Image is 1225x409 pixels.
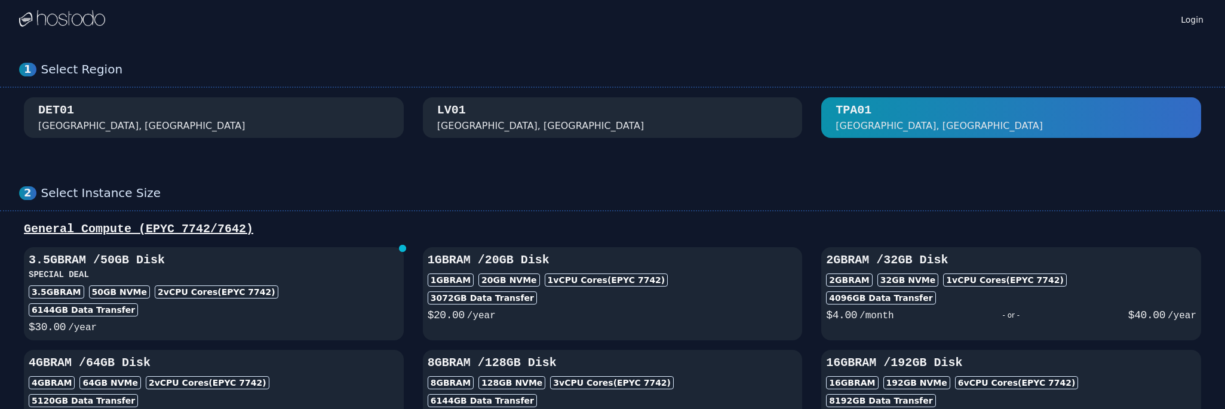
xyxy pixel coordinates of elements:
h3: 8GB RAM / 128 GB Disk [428,355,798,371]
div: 2GB RAM [826,273,872,287]
button: 3.5GBRAM /50GB DiskSPECIAL DEAL3.5GBRAM50GB NVMe2vCPU Cores(EPYC 7742)6144GB Data Transfer$30.00/... [24,247,404,340]
a: Login [1178,11,1206,26]
div: [GEOGRAPHIC_DATA], [GEOGRAPHIC_DATA] [437,119,644,133]
button: 2GBRAM /32GB Disk2GBRAM32GB NVMe1vCPU Cores(EPYC 7742)4096GB Data Transfer$4.00/month- or -$40.00... [821,247,1201,340]
button: LV01 [GEOGRAPHIC_DATA], [GEOGRAPHIC_DATA] [423,97,803,138]
div: 8GB RAM [428,376,474,389]
div: 128 GB NVMe [478,376,545,389]
h3: 3.5GB RAM / 50 GB Disk [29,252,399,269]
div: - or - [894,307,1128,324]
div: 192 GB NVMe [883,376,950,389]
h3: 4GB RAM / 64 GB Disk [29,355,399,371]
div: DET01 [38,102,74,119]
span: /year [68,322,97,333]
div: 32 GB NVMe [877,273,939,287]
div: 64 GB NVMe [79,376,141,389]
button: TPA01 [GEOGRAPHIC_DATA], [GEOGRAPHIC_DATA] [821,97,1201,138]
div: 16GB RAM [826,376,878,389]
div: 1 vCPU Cores (EPYC 7742) [943,273,1067,287]
div: 6 vCPU Cores (EPYC 7742) [955,376,1079,389]
div: 6144 GB Data Transfer [29,303,138,316]
div: 8192 GB Data Transfer [826,394,935,407]
div: 1 vCPU Cores (EPYC 7742) [545,273,668,287]
div: 3072 GB Data Transfer [428,291,537,305]
div: 1 [19,63,36,76]
div: 2 vCPU Cores (EPYC 7742) [155,285,278,299]
div: 2 [19,186,36,200]
div: General Compute (EPYC 7742/7642) [19,221,1206,238]
span: $ 40.00 [1128,309,1165,321]
h3: 16GB RAM / 192 GB Disk [826,355,1196,371]
span: $ 20.00 [428,309,465,321]
div: 3.5GB RAM [29,285,84,299]
span: /month [859,310,894,321]
button: 1GBRAM /20GB Disk1GBRAM20GB NVMe1vCPU Cores(EPYC 7742)3072GB Data Transfer$20.00/year [423,247,803,340]
span: /year [1168,310,1196,321]
h3: 2GB RAM / 32 GB Disk [826,252,1196,269]
div: 20 GB NVMe [478,273,540,287]
div: 2 vCPU Cores (EPYC 7742) [146,376,269,389]
div: [GEOGRAPHIC_DATA], [GEOGRAPHIC_DATA] [38,119,245,133]
img: Logo [19,10,105,28]
div: 5120 GB Data Transfer [29,394,138,407]
span: $ 30.00 [29,321,66,333]
span: /year [467,310,496,321]
div: Select Region [41,62,1206,77]
div: 4GB RAM [29,376,75,389]
div: LV01 [437,102,466,119]
div: 50 GB NVMe [89,285,151,299]
button: DET01 [GEOGRAPHIC_DATA], [GEOGRAPHIC_DATA] [24,97,404,138]
div: [GEOGRAPHIC_DATA], [GEOGRAPHIC_DATA] [836,119,1043,133]
h3: SPECIAL DEAL [29,269,399,281]
div: TPA01 [836,102,871,119]
div: Select Instance Size [41,186,1206,201]
span: $ 4.00 [826,309,857,321]
div: 4096 GB Data Transfer [826,291,935,305]
h3: 1GB RAM / 20 GB Disk [428,252,798,269]
div: 3 vCPU Cores (EPYC 7742) [550,376,674,389]
div: 1GB RAM [428,273,474,287]
div: 6144 GB Data Transfer [428,394,537,407]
